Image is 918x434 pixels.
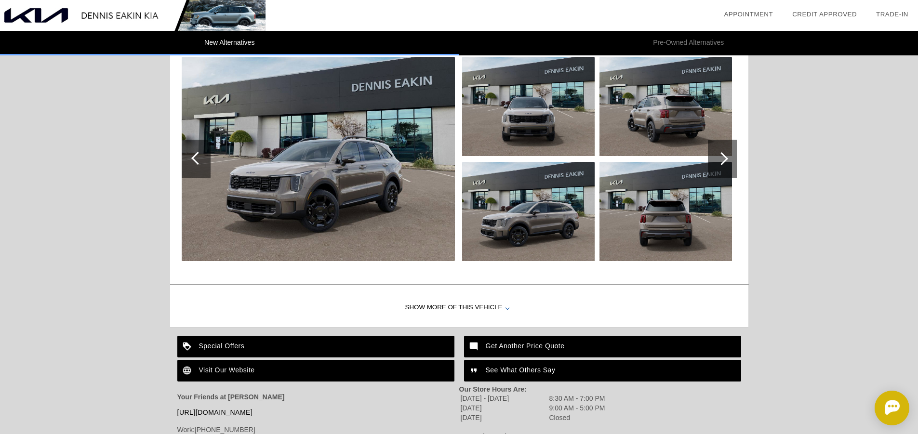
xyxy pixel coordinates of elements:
td: 8:30 AM - 7:00 PM [549,394,606,403]
img: ic_mode_comment_white_24dp_2x.png [464,336,486,357]
a: Credit Approved [792,11,857,18]
td: [DATE] [460,404,548,412]
a: See What Others Say [464,360,741,381]
img: 749fe6b21e8f4161a561b034fe6caf55.jpg [462,57,595,156]
img: ic_language_white_24dp_2x.png [177,360,199,381]
div: Work: [177,426,459,434]
img: 114d89c538ab43588760f9de79952cd7.jpg [599,162,732,261]
strong: Your Friends at [PERSON_NAME] [177,393,285,401]
iframe: Chat Assistance [831,382,918,434]
a: Trade-In [876,11,908,18]
img: ic_loyalty_white_24dp_2x.png [177,336,199,357]
img: 64a25bb8ea4c4a3e9da47172b1dfc3c5.jpg [599,57,732,156]
img: ic_format_quote_white_24dp_2x.png [464,360,486,381]
img: 62d0141510114b12882cc5be1943b748.jpg [182,57,455,261]
a: Visit Our Website [177,360,454,381]
a: [URL][DOMAIN_NAME] [177,408,253,416]
a: Special Offers [177,336,454,357]
td: [DATE] [460,413,548,422]
td: [DATE] - [DATE] [460,394,548,403]
div: Show More of this Vehicle [170,289,748,327]
span: [PHONE_NUMBER] [195,426,255,434]
img: f2425f94a7f14053ab4594112aa15e74.jpg [462,162,595,261]
a: Get Another Price Quote [464,336,741,357]
td: Closed [549,413,606,422]
strong: Our Store Hours Are: [459,385,527,393]
td: 9:00 AM - 5:00 PM [549,404,606,412]
a: Appointment [724,11,773,18]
